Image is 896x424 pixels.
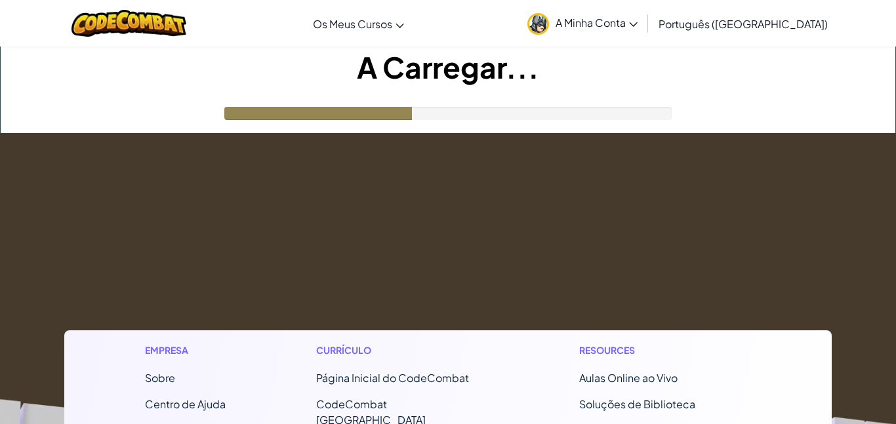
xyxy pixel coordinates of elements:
span: A Minha Conta [556,16,638,29]
h1: Empresa [145,343,226,357]
a: Os Meus Cursos [306,6,411,41]
a: Centro de Ajuda [145,397,226,411]
a: A Minha Conta [521,3,644,44]
h1: Currículo [316,343,489,357]
img: avatar [527,13,549,35]
span: Os Meus Cursos [313,17,392,31]
img: CodeCombat logo [71,10,186,37]
a: Sobre [145,371,175,385]
h1: A Carregar... [1,47,895,87]
span: Página Inicial do CodeCombat [316,371,469,385]
a: Português ([GEOGRAPHIC_DATA]) [652,6,834,41]
a: Soluções de Biblioteca [579,397,695,411]
span: Português ([GEOGRAPHIC_DATA]) [659,17,828,31]
h1: Resources [579,343,752,357]
a: Aulas Online ao Vivo [579,371,678,385]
